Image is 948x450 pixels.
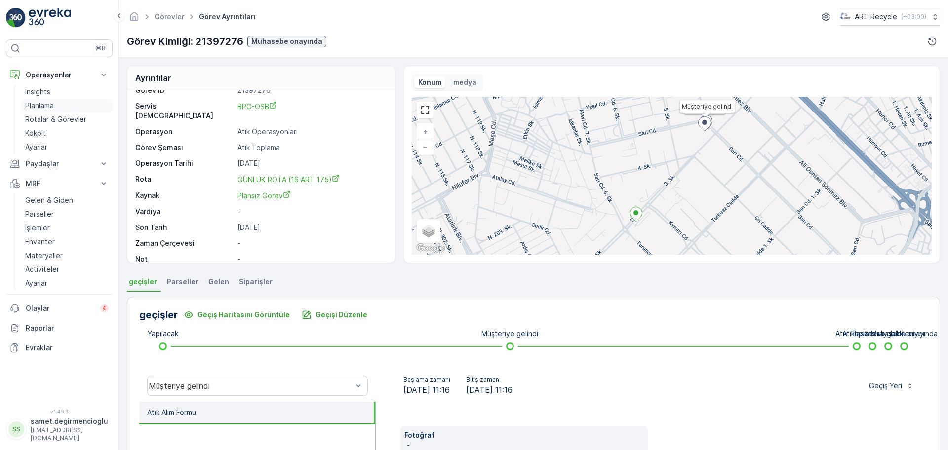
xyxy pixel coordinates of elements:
[135,127,234,137] p: Operasyon
[135,158,234,168] p: Operasyon Tarihi
[21,262,113,276] a: Activiteler
[869,381,902,391] p: Geçiş Yeri
[21,276,113,290] a: Ayarlar
[6,154,113,174] button: Paydaşlar
[239,277,273,287] span: Siparişler
[26,303,94,313] p: Olaylar
[8,421,24,437] div: SS
[135,254,234,264] p: Not
[135,143,234,152] p: Görev Şeması
[21,249,113,262] a: Materyaller
[403,384,450,396] span: [DATE] 11:16
[6,409,113,414] span: v 1.49.3
[842,329,903,338] p: Atıklar tesise geldi
[129,277,157,287] span: geçişler
[466,384,513,396] span: [DATE] 11:16
[871,329,938,338] p: Muhasebe onayında
[25,264,59,274] p: Activiteler
[135,207,234,217] p: Vardiya
[127,34,243,49] p: Görev Kimliği: 21397276
[21,99,113,112] a: Planlama
[139,307,178,322] p: geçişler
[418,124,433,139] a: Yakınlaştır
[31,416,108,426] p: samet.degirmencioglu
[237,102,277,111] span: BPO-OSB
[453,77,476,87] p: medya
[25,101,54,111] p: Planlama
[197,310,290,320] p: Geçiş Haritasını Görüntüle
[852,329,925,338] p: Tesis onayı bekleniyor
[25,128,46,138] p: Kokpit
[6,8,26,28] img: logo
[6,416,113,442] button: SSsamet.degirmencioglu[EMAIL_ADDRESS][DOMAIN_NAME]
[418,139,433,154] a: Uzaklaştır
[25,114,86,124] p: Rotalar & Görevler
[149,381,353,390] div: Müşteriye gelindi
[481,329,538,338] p: Müşteriye gelindi
[178,307,296,323] button: Geçiş Haritasını Görüntüle
[407,440,644,450] p: -
[21,85,113,99] a: Insights
[414,242,447,255] a: Bu bölgeyi Google Haritalar'da açın (yeni pencerede açılır)
[404,430,644,440] p: Fotoğraf
[26,343,109,353] p: Evraklar
[237,127,385,137] p: Atık Operasyonları
[237,223,385,232] p: [DATE]
[129,15,140,23] a: Ana Sayfa
[25,142,47,152] p: Ayarlar
[237,191,291,200] span: Plansız Görev
[21,126,113,140] a: Kokpit
[296,307,373,323] button: Geçişi Düzenle
[840,11,851,22] img: image_23.png
[26,179,93,188] p: MRF
[840,8,940,26] button: ART Recycle(+03:00)
[863,378,920,394] button: Geçiş Yeri
[21,112,113,126] a: Rotalar & Görevler
[237,101,385,121] a: BPO-OSB
[25,209,54,219] p: Parseller
[26,323,109,333] p: Raporlar
[135,174,234,185] p: Rota
[135,190,234,201] p: Kaynak
[21,193,113,207] a: Gelen & Giden
[835,329,878,338] p: Atık Toplandı
[135,238,234,248] p: Zaman Çerçevesi
[197,12,258,22] span: Görev Ayrıntıları
[237,175,340,184] span: GÜNLÜK ROTA (16 ART 175)
[25,251,63,261] p: Materyaller
[423,127,428,136] span: +
[251,37,322,46] p: Muhasebe onayında
[6,318,113,338] a: Raporlar
[237,238,385,248] p: -
[25,237,55,247] p: Envanter
[418,77,441,87] p: Konum
[25,223,50,233] p: İşlemler
[26,159,93,169] p: Paydaşlar
[418,220,439,242] a: Layers
[418,103,433,117] a: View Fullscreen
[102,304,107,312] p: 4
[135,223,234,232] p: Son Tarih
[423,142,428,150] span: −
[237,174,385,185] a: GÜNLÜK ROTA (16 ART 175)
[135,101,234,121] p: Servis [DEMOGRAPHIC_DATA]
[147,408,196,417] p: Atık Alım Formu
[316,310,367,320] p: Geçişi Düzenle
[26,70,93,80] p: Operasyonlar
[6,174,113,193] button: MRF
[29,8,71,28] img: logo_light-DOdMpM7g.png
[25,278,47,288] p: Ayarlar
[135,85,234,95] p: Görev ID
[901,13,926,21] p: ( +03:00 )
[21,221,113,235] a: İşlemler
[403,376,450,384] p: Başlama zamanı
[21,235,113,249] a: Envanter
[237,254,385,264] p: -
[135,72,171,84] p: Ayrıntılar
[21,140,113,154] a: Ayarlar
[21,207,113,221] a: Parseller
[237,85,385,95] p: 21397276
[167,277,198,287] span: Parseller
[96,44,106,52] p: ⌘B
[6,338,113,358] a: Evraklar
